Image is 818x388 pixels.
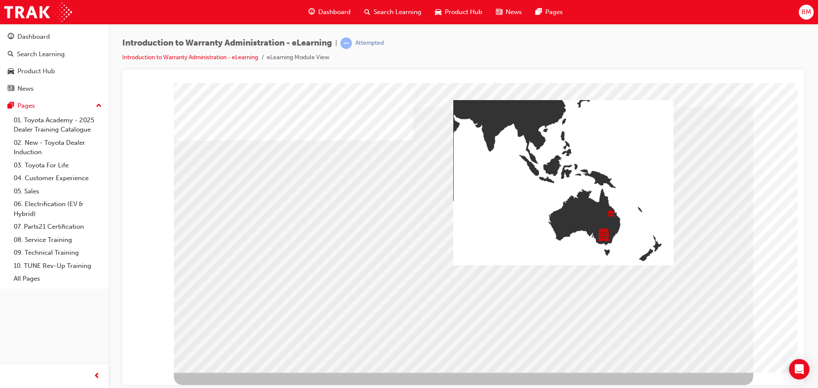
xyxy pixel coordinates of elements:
[10,185,105,198] a: 05. Sales
[536,7,542,17] span: pages-icon
[374,7,421,17] span: Search Learning
[364,7,370,17] span: search-icon
[545,7,563,17] span: Pages
[17,66,55,76] div: Product Hub
[10,114,105,136] a: 01. Toyota Academy - 2025 Dealer Training Catalogue
[10,220,105,233] a: 07. Parts21 Certification
[3,81,105,97] a: News
[445,7,482,17] span: Product Hub
[302,3,357,21] a: guage-iconDashboard
[4,3,72,22] img: Trak
[96,101,102,112] span: up-icon
[435,7,441,17] span: car-icon
[3,98,105,114] button: Pages
[94,371,100,382] span: prev-icon
[8,85,14,93] span: news-icon
[355,39,384,47] div: Attempted
[496,7,502,17] span: news-icon
[799,5,814,20] button: BM
[8,51,14,58] span: search-icon
[8,68,14,75] span: car-icon
[17,101,35,111] div: Pages
[335,38,337,48] span: |
[357,3,428,21] a: search-iconSearch Learning
[506,7,522,17] span: News
[489,3,529,21] a: news-iconNews
[122,38,332,48] span: Introduction to Warranty Administration - eLearning
[789,359,809,379] div: Open Intercom Messenger
[428,3,489,21] a: car-iconProduct Hub
[10,172,105,185] a: 04. Customer Experience
[17,32,50,42] div: Dashboard
[3,63,105,79] a: Product Hub
[10,272,105,285] a: All Pages
[10,233,105,247] a: 08. Service Training
[122,54,258,61] a: Introduction to Warranty Administration - eLearning
[8,102,14,110] span: pages-icon
[10,136,105,159] a: 02. New - Toyota Dealer Induction
[10,159,105,172] a: 03. Toyota For Life
[8,33,14,41] span: guage-icon
[3,29,105,45] a: Dashboard
[10,259,105,273] a: 10. TUNE Rev-Up Training
[340,37,352,49] span: learningRecordVerb_ATTEMPT-icon
[318,7,351,17] span: Dashboard
[267,53,329,63] li: eLearning Module View
[529,3,570,21] a: pages-iconPages
[17,84,34,94] div: News
[308,7,315,17] span: guage-icon
[3,46,105,62] a: Search Learning
[801,7,811,17] span: BM
[3,27,105,98] button: DashboardSearch LearningProduct HubNews
[10,198,105,220] a: 06. Electrification (EV & Hybrid)
[10,246,105,259] a: 09. Technical Training
[17,49,65,59] div: Search Learning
